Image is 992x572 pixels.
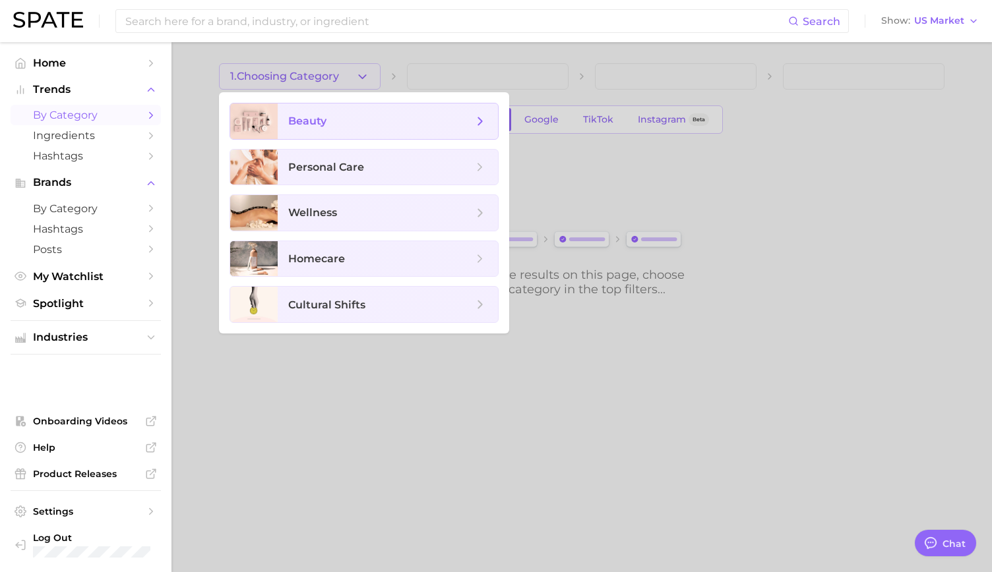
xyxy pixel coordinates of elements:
button: Brands [11,173,161,192]
span: Posts [33,243,139,256]
span: Product Releases [33,468,139,480]
input: Search here for a brand, industry, or ingredient [124,10,788,32]
span: Search [803,15,840,28]
span: Onboarding Videos [33,415,139,427]
span: Industries [33,331,139,343]
span: Show [881,17,910,24]
span: Home [33,57,139,69]
a: by Category [11,198,161,219]
a: Hashtags [11,219,161,239]
span: Hashtags [33,150,139,162]
span: beauty [288,115,326,127]
span: cultural shifts [288,299,365,311]
span: Help [33,442,139,453]
span: Ingredients [33,129,139,142]
span: by Category [33,109,139,121]
span: Spotlight [33,297,139,310]
span: Settings [33,505,139,517]
span: Brands [33,177,139,188]
span: Log Out [33,532,170,544]
img: SPATE [13,12,83,28]
a: Spotlight [11,293,161,314]
a: Ingredients [11,125,161,146]
a: Onboarding Videos [11,411,161,431]
a: My Watchlist [11,266,161,287]
span: Hashtags [33,223,139,235]
span: My Watchlist [33,270,139,283]
span: personal care [288,161,364,173]
a: Settings [11,501,161,521]
span: Trends [33,84,139,96]
a: Home [11,53,161,73]
span: wellness [288,206,337,219]
a: by Category [11,105,161,125]
button: Industries [11,328,161,347]
a: Product Releases [11,464,161,484]
a: Posts [11,239,161,260]
span: by Category [33,202,139,215]
a: Log out. Currently logged in with e-mail srosen@interparfumsinc.com. [11,528,161,561]
span: US Market [914,17,964,24]
span: homecare [288,252,345,265]
button: Trends [11,80,161,100]
a: Help [11,438,161,457]
button: ShowUS Market [878,13,982,30]
ul: 1.Choosing Category [219,92,509,333]
a: Hashtags [11,146,161,166]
